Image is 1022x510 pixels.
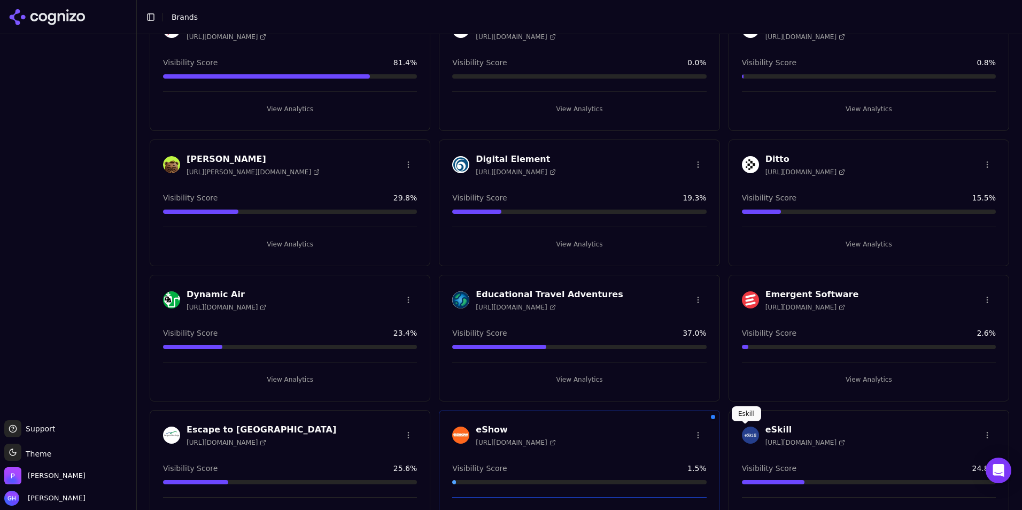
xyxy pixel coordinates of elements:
[687,57,707,68] span: 0.0 %
[986,458,1011,483] div: Open Intercom Messenger
[452,371,706,388] button: View Analytics
[393,328,417,338] span: 23.4 %
[687,463,707,474] span: 1.5 %
[765,438,845,447] span: [URL][DOMAIN_NAME]
[765,153,845,166] h3: Ditto
[476,33,555,41] span: [URL][DOMAIN_NAME]
[4,491,19,506] img: Grace Hallen
[977,57,996,68] span: 0.8 %
[742,101,996,118] button: View Analytics
[163,371,417,388] button: View Analytics
[476,168,555,176] span: [URL][DOMAIN_NAME]
[742,156,759,173] img: Ditto
[393,57,417,68] span: 81.4 %
[163,156,180,173] img: Dave
[452,427,469,444] img: eShow
[172,12,992,22] nav: breadcrumb
[765,423,845,436] h3: eSkill
[28,471,86,481] span: Perrill
[163,192,218,203] span: Visibility Score
[163,291,180,308] img: Dynamic Air
[163,427,180,444] img: Escape to Blue Ridge
[4,467,86,484] button: Open organization switcher
[742,328,796,338] span: Visibility Score
[972,463,996,474] span: 24.8 %
[972,192,996,203] span: 15.5 %
[393,192,417,203] span: 29.8 %
[187,153,320,166] h3: [PERSON_NAME]
[163,463,218,474] span: Visibility Score
[163,236,417,253] button: View Analytics
[163,101,417,118] button: View Analytics
[765,288,859,301] h3: Emergent Software
[452,156,469,173] img: Digital Element
[4,491,86,506] button: Open user button
[742,192,796,203] span: Visibility Score
[476,153,555,166] h3: Digital Element
[452,328,507,338] span: Visibility Score
[765,33,845,41] span: [URL][DOMAIN_NAME]
[476,438,555,447] span: [URL][DOMAIN_NAME]
[742,427,759,444] img: eSkill
[977,328,996,338] span: 2.6 %
[683,192,706,203] span: 19.3 %
[742,236,996,253] button: View Analytics
[452,192,507,203] span: Visibility Score
[187,423,336,436] h3: Escape to [GEOGRAPHIC_DATA]
[172,13,198,21] span: Brands
[187,303,266,312] span: [URL][DOMAIN_NAME]
[476,303,555,312] span: [URL][DOMAIN_NAME]
[452,57,507,68] span: Visibility Score
[742,291,759,308] img: Emergent Software
[163,328,218,338] span: Visibility Score
[452,236,706,253] button: View Analytics
[187,33,266,41] span: [URL][DOMAIN_NAME]
[476,288,623,301] h3: Educational Travel Adventures
[765,303,845,312] span: [URL][DOMAIN_NAME]
[742,57,796,68] span: Visibility Score
[742,371,996,388] button: View Analytics
[452,463,507,474] span: Visibility Score
[452,291,469,308] img: Educational Travel Adventures
[683,328,706,338] span: 37.0 %
[24,493,86,503] span: [PERSON_NAME]
[21,423,55,434] span: Support
[738,409,755,418] p: Eskill
[452,101,706,118] button: View Analytics
[476,423,555,436] h3: eShow
[187,288,266,301] h3: Dynamic Air
[187,168,320,176] span: [URL][PERSON_NAME][DOMAIN_NAME]
[393,463,417,474] span: 25.6 %
[187,438,266,447] span: [URL][DOMAIN_NAME]
[742,463,796,474] span: Visibility Score
[21,450,51,458] span: Theme
[765,168,845,176] span: [URL][DOMAIN_NAME]
[163,57,218,68] span: Visibility Score
[4,467,21,484] img: Perrill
